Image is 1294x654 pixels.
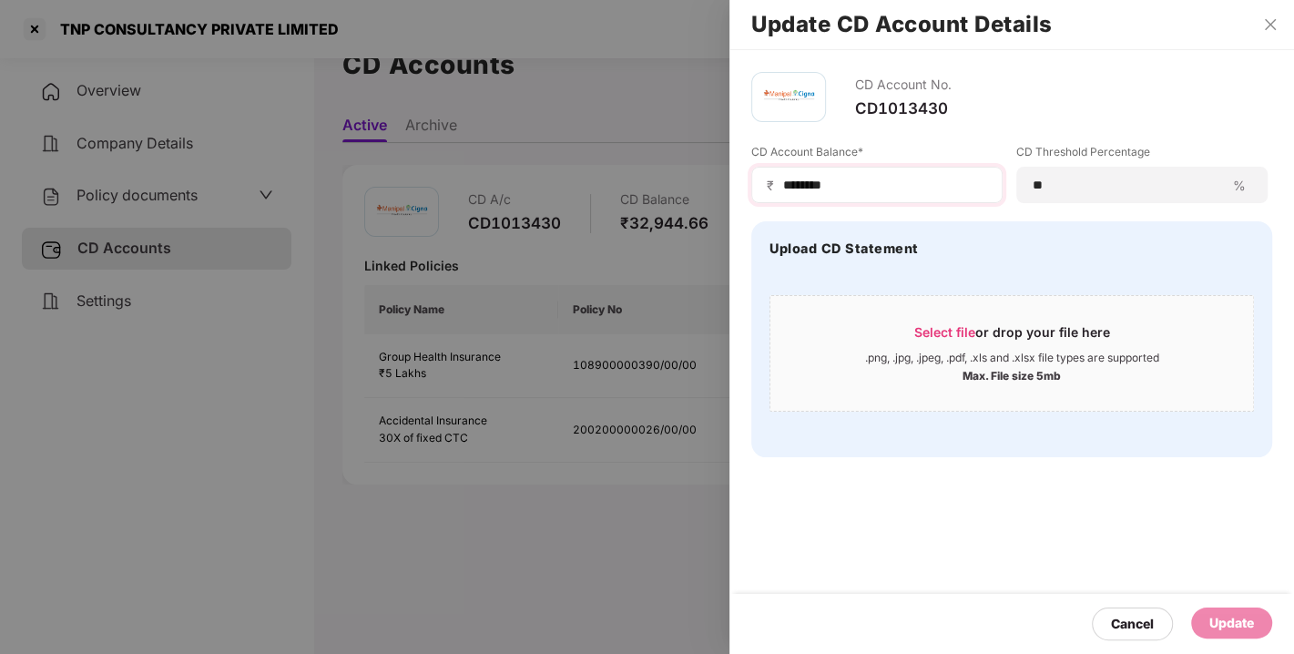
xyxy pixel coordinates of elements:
[963,365,1061,383] div: Max. File size 5mb
[769,240,919,258] h4: Upload CD Statement
[865,351,1159,365] div: .png, .jpg, .jpeg, .pdf, .xls and .xlsx file types are supported
[767,177,781,194] span: ₹
[751,144,1003,167] label: CD Account Balance*
[914,324,975,340] span: Select file
[770,310,1253,397] span: Select fileor drop your file here.png, .jpg, .jpeg, .pdf, .xls and .xlsx file types are supported...
[914,323,1110,351] div: or drop your file here
[1258,16,1283,33] button: Close
[761,89,816,105] img: mani.png
[751,15,1272,35] h2: Update CD Account Details
[855,98,952,118] div: CD1013430
[1263,17,1278,32] span: close
[855,72,952,98] div: CD Account No.
[1111,614,1154,634] div: Cancel
[1209,613,1254,633] div: Update
[1226,177,1253,194] span: %
[1016,144,1268,167] label: CD Threshold Percentage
